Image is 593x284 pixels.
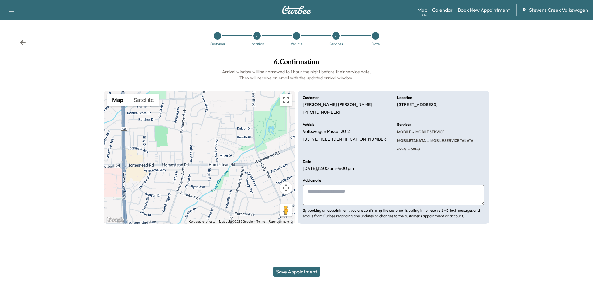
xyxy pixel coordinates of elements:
img: Google [105,216,126,224]
p: [PHONE_NUMBER] [303,110,340,115]
button: Save Appointment [273,267,320,277]
h6: Vehicle [303,123,314,126]
span: MOBILE SERVICE TAKATA [429,138,473,143]
button: Drag Pegman onto the map to open Street View [280,204,292,216]
span: Map data ©2025 Google [219,220,253,223]
a: Open this area in Google Maps (opens a new window) [105,216,126,224]
div: Beta [421,13,427,17]
span: MOBILETAKATA [397,138,426,143]
h6: Customer [303,96,319,100]
span: MOBILE [397,129,411,134]
p: By booking an appointment, you are confirming the customer is opting in to receive SMS text messa... [303,208,484,219]
h6: Location [397,96,412,100]
span: MOBILE SERVICE [414,129,444,134]
p: [STREET_ADDRESS] [397,102,438,108]
button: Keyboard shortcuts [189,219,215,224]
button: Show satellite imagery [128,94,159,106]
button: Show street map [107,94,128,106]
a: Book New Appointment [458,6,510,14]
a: MapBeta [418,6,427,14]
div: Vehicle [291,42,302,46]
span: - [411,129,414,135]
span: 69EG [397,147,406,152]
h1: 6 . Confirmation [104,58,489,69]
p: Volkswagen Passat 2012 [303,129,350,134]
p: [DATE] , 12:00 pm - 4:00 pm [303,166,354,172]
a: Report a map error [269,220,293,223]
a: Terms (opens in new tab) [256,220,265,223]
div: Customer [210,42,225,46]
div: Location [250,42,264,46]
p: [US_VEHICLE_IDENTIFICATION_NUMBER] [303,137,388,142]
h6: Services [397,123,411,126]
a: Calendar [432,6,453,14]
img: Curbee Logo [282,6,311,14]
div: Services [329,42,343,46]
span: 69EG [410,147,420,152]
h6: Arrival window will be narrowed to 1 hour the night before their service date. They will receive ... [104,69,489,81]
div: Back [20,40,26,46]
div: Date [372,42,380,46]
p: [PERSON_NAME] [PERSON_NAME] [303,102,372,108]
span: - [426,138,429,144]
h6: Date [303,160,311,163]
span: Stevens Creek Volkswagen [529,6,588,14]
button: Toggle fullscreen view [280,94,292,106]
span: - [406,146,410,152]
h6: Add a note [303,179,321,182]
button: Map camera controls [280,182,292,194]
